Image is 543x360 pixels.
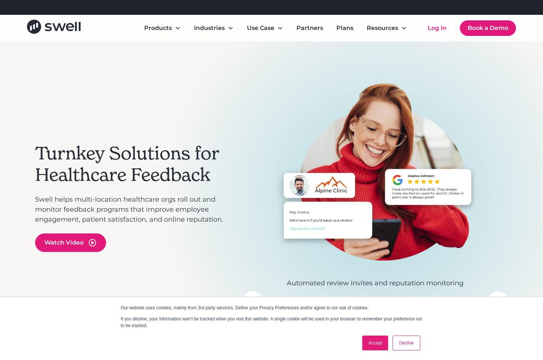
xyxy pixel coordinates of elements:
[188,21,240,36] div: Industries
[362,336,388,350] a: Accept
[393,336,420,350] a: Decline
[242,83,508,288] div: 1 of 3
[242,83,508,312] div: carousel
[35,233,106,252] a: open lightbox
[367,24,398,33] div: Resources
[138,21,187,36] div: Products
[241,21,289,36] div: Use Case
[420,21,454,36] a: Log In
[44,238,84,247] div: Watch Video
[361,21,413,36] div: Resources
[121,316,422,329] p: If you decline, your information won’t be tracked when you visit this website. A single cookie wi...
[121,305,422,311] p: Our website uses cookies, mainly from 3rd party services. Define your Privacy Preferences and/or ...
[291,21,329,36] a: Partners
[35,143,235,185] h2: Turnkey Solutions for Healthcare Feedback
[242,291,263,312] div: previous slide
[194,24,225,33] div: Industries
[330,21,359,36] a: Plans
[242,278,508,288] p: Automated review invites and reputation monitoring
[27,20,81,36] a: home
[460,20,516,36] a: Book a Demo
[35,195,235,225] p: Swell helps multi-location healthcare orgs roll out and monitor feedback programs that improve em...
[144,24,172,33] div: Products
[488,291,508,312] div: next slide
[247,24,274,33] div: Use Case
